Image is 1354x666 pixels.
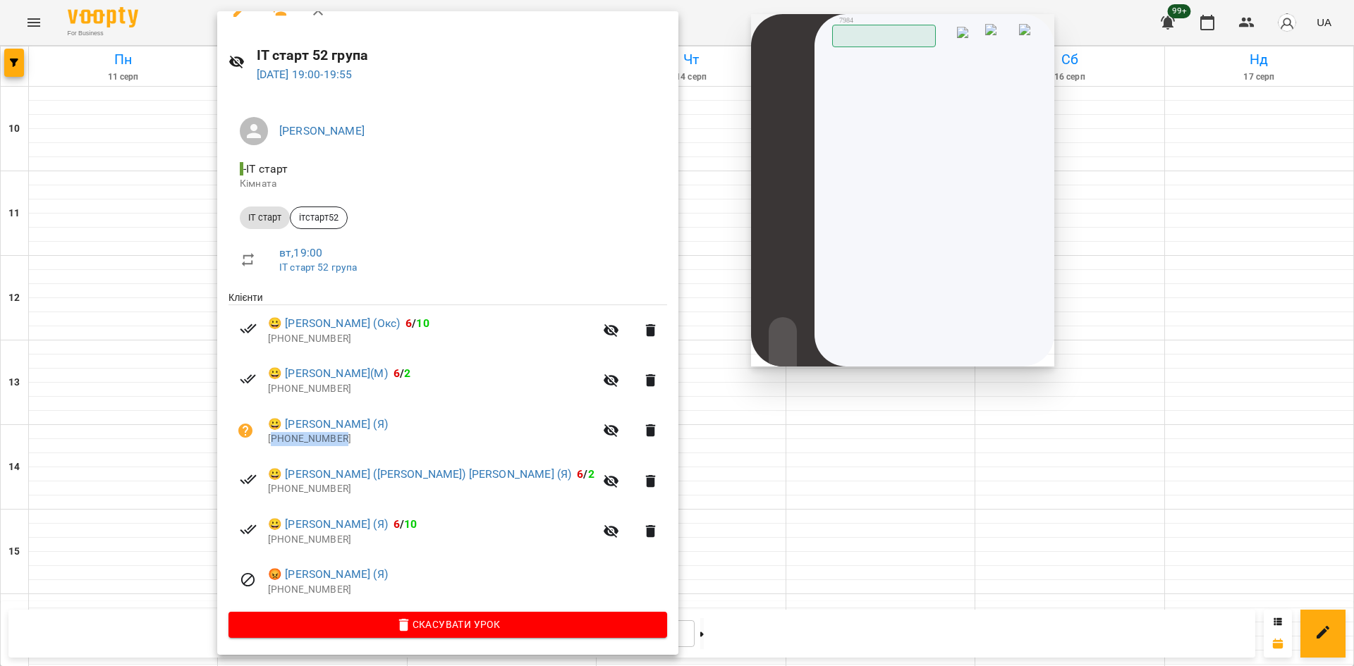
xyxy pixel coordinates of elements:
[240,572,257,588] svg: Візит скасовано
[240,471,257,488] svg: Візит сплачено
[268,332,594,346] p: [PHONE_NUMBER]
[268,533,594,547] p: [PHONE_NUMBER]
[268,466,571,483] a: 😀 [PERSON_NAME] ([PERSON_NAME]) [PERSON_NAME] (Я)
[228,290,667,612] ul: Клієнти
[268,382,594,396] p: [PHONE_NUMBER]
[291,211,347,224] span: ітстарт52
[240,162,291,175] span: - ІТ старт
[405,316,412,330] span: 6
[240,371,257,388] svg: Візит сплачено
[240,177,656,191] p: Кімната
[268,416,388,433] a: 😀 [PERSON_NAME] (Я)
[577,467,583,481] span: 6
[394,517,400,531] span: 6
[404,517,417,531] span: 10
[240,521,257,538] svg: Візит сплачено
[257,44,668,66] h6: ІТ старт 52 група
[268,583,667,597] p: [PHONE_NUMBER]
[268,365,388,382] a: 😀 [PERSON_NAME](М)
[416,316,429,330] span: 10
[405,316,429,330] b: /
[279,261,358,273] a: ІТ старт 52 група
[279,246,322,259] a: вт , 19:00
[394,517,417,531] b: /
[404,366,410,380] span: 2
[588,467,594,481] span: 2
[228,612,667,637] button: Скасувати Урок
[268,566,388,583] a: 😡 [PERSON_NAME] (Я)
[240,320,257,337] svg: Візит сплачено
[279,124,365,137] a: [PERSON_NAME]
[240,211,290,224] span: ІТ старт
[268,315,400,332] a: 😀 [PERSON_NAME] (Окс)
[577,467,594,481] b: /
[268,516,388,533] a: 😀 [PERSON_NAME] (Я)
[394,366,410,380] b: /
[268,482,594,496] p: [PHONE_NUMBER]
[268,432,594,446] p: [PHONE_NUMBER]
[394,366,400,380] span: 6
[240,616,656,633] span: Скасувати Урок
[257,68,353,81] a: [DATE] 19:00-19:55
[290,206,348,229] div: ітстарт52
[228,414,262,448] button: Візит ще не сплачено. Додати оплату?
